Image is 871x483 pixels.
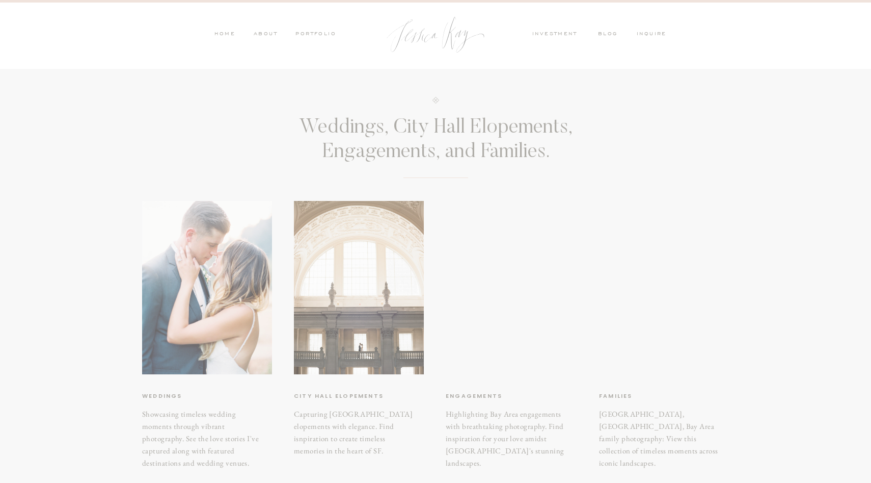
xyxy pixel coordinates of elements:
[599,408,723,463] a: [GEOGRAPHIC_DATA], [GEOGRAPHIC_DATA], Bay Area family photography: View this collection of timele...
[598,30,624,39] a: blog
[294,30,336,39] a: PORTFOLIO
[446,408,569,463] h3: Highlighting Bay Area engagements with breathtaking photography. Find inspiration for your love a...
[294,391,395,401] a: City hall elopements
[214,30,235,39] a: HOME
[142,391,228,401] a: weddings
[446,391,539,401] a: Engagements
[532,30,582,39] a: investment
[294,408,417,444] h3: Capturing [GEOGRAPHIC_DATA] elopements with elegance. Find isnpiration to create timeless memorie...
[142,408,266,443] h3: Showcasing timeless wedding moments through vibrant photography. See the love stories I've captur...
[251,30,278,39] a: ABOUT
[637,30,671,39] a: inquire
[599,391,698,401] a: Families
[253,116,618,165] h3: Weddings, City Hall Elopements, Engagements, and Families.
